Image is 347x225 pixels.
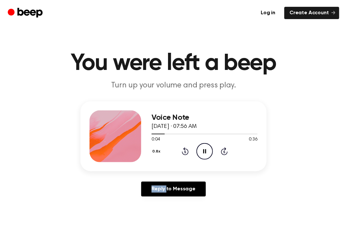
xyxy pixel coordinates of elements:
span: [DATE] · 07:56 AM [152,124,197,129]
p: Turn up your volume and press play. [49,80,298,91]
span: 0:36 [249,136,258,143]
a: Create Account [284,7,339,19]
span: 0:04 [152,136,160,143]
a: Beep [8,7,44,19]
h1: You were left a beep [8,52,339,75]
a: Reply to Message [141,182,206,197]
h3: Voice Note [152,113,258,122]
a: Log in [256,7,280,19]
button: 0.8x [152,146,163,157]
